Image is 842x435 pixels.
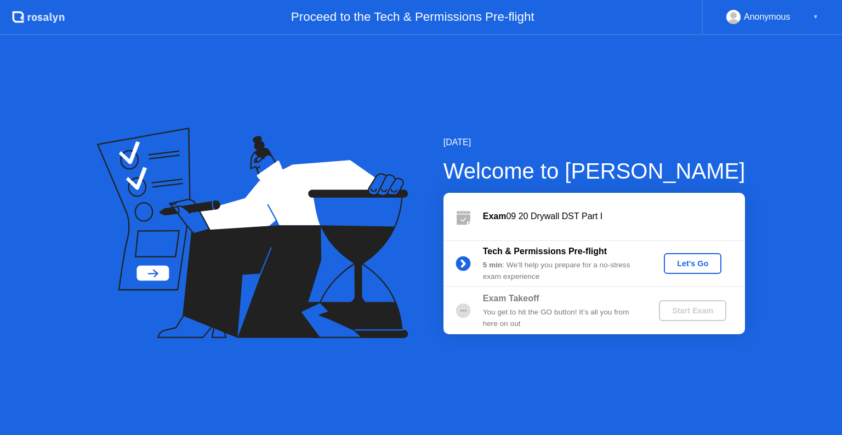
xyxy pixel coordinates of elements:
div: 09 20 Drywall DST Part I [483,210,745,223]
div: : We’ll help you prepare for a no-stress exam experience [483,260,641,282]
div: Start Exam [663,306,722,315]
div: You get to hit the GO button! It’s all you from here on out [483,307,641,329]
div: Welcome to [PERSON_NAME] [443,154,746,187]
div: Anonymous [744,10,790,24]
div: [DATE] [443,136,746,149]
div: Let's Go [668,259,717,268]
div: ▼ [813,10,818,24]
b: 5 min [483,261,503,269]
b: Exam [483,211,507,221]
button: Start Exam [659,300,726,321]
b: Tech & Permissions Pre-flight [483,247,607,256]
button: Let's Go [664,253,721,274]
b: Exam Takeoff [483,294,539,303]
